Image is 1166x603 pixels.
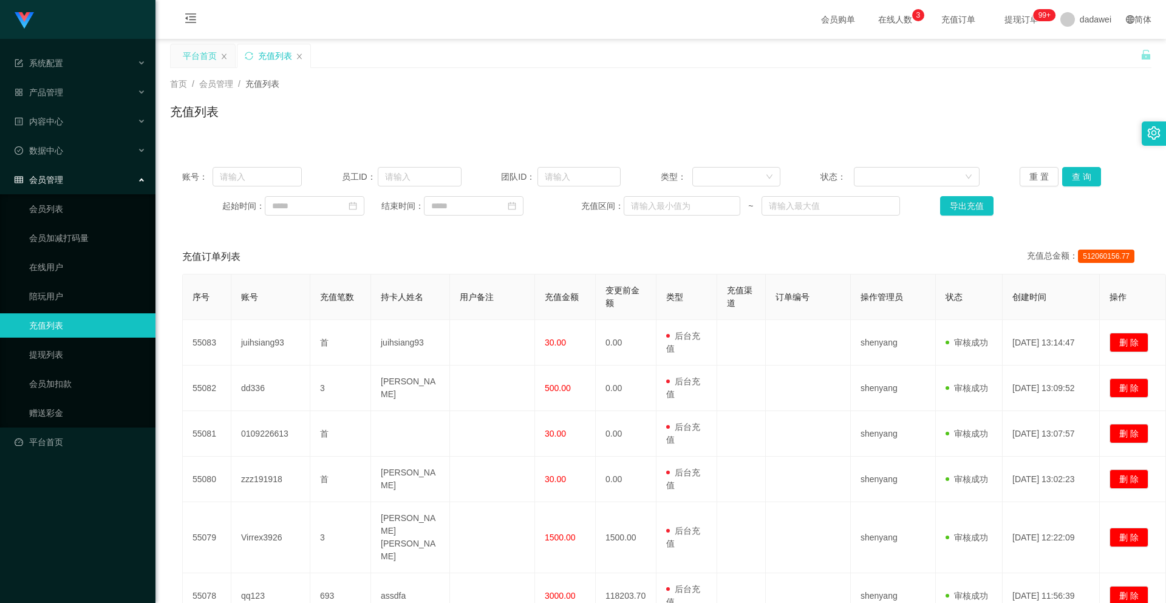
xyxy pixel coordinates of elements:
[460,292,494,302] span: 用户备注
[998,15,1045,24] span: 提现订单
[231,457,310,502] td: zzz191918
[310,411,371,457] td: 首
[182,171,213,183] span: 账号：
[183,457,231,502] td: 55080
[29,197,146,221] a: 会员列表
[15,175,63,185] span: 会员管理
[245,79,279,89] span: 充值列表
[596,457,656,502] td: 0.00
[371,457,450,502] td: [PERSON_NAME]
[946,292,963,302] span: 状态
[666,292,683,302] span: 类型
[861,292,903,302] span: 操作管理员
[946,338,988,347] span: 审核成功
[1034,9,1055,21] sup: 1204
[661,171,692,183] span: 类型：
[1147,126,1161,140] i: 图标: setting
[15,175,23,184] i: 图标: table
[820,171,854,183] span: 状态：
[1140,49,1151,60] i: 图标: unlock
[220,53,228,60] i: 图标: close
[851,366,936,411] td: shenyang
[170,1,211,39] i: 图标: menu-fold
[762,196,900,216] input: 请输入最大值
[193,292,210,302] span: 序号
[545,533,576,542] span: 1500.00
[545,338,566,347] span: 30.00
[238,79,240,89] span: /
[1027,250,1139,264] div: 充值总金额：
[170,79,187,89] span: 首页
[231,411,310,457] td: 0109226613
[605,285,639,308] span: 变更前金额
[1062,167,1101,186] button: 查 询
[1110,528,1148,547] button: 删 除
[310,366,371,411] td: 3
[29,284,146,308] a: 陪玩用户
[1003,502,1100,573] td: [DATE] 12:22:09
[15,58,63,68] span: 系统配置
[545,591,576,601] span: 3000.00
[310,457,371,502] td: 首
[371,320,450,366] td: juihsiang93
[381,292,423,302] span: 持卡人姓名
[1003,366,1100,411] td: [DATE] 13:09:52
[183,502,231,573] td: 55079
[666,422,700,445] span: 后台充值
[231,320,310,366] td: juihsiang93
[378,167,462,186] input: 请输入
[182,250,240,264] span: 充值订单列表
[381,200,424,213] span: 结束时间：
[501,171,537,183] span: 团队ID：
[1020,167,1059,186] button: 重 置
[740,200,761,213] span: ~
[766,173,773,182] i: 图标: down
[342,171,378,183] span: 员工ID：
[29,372,146,396] a: 会员加扣款
[935,15,981,24] span: 充值订单
[581,200,624,213] span: 充值区间：
[231,502,310,573] td: Virrex3926
[310,320,371,366] td: 首
[727,285,752,308] span: 充值渠道
[183,44,217,67] div: 平台首页
[851,411,936,457] td: shenyang
[1110,333,1148,352] button: 删 除
[15,88,23,97] i: 图标: appstore-o
[912,9,924,21] sup: 3
[596,411,656,457] td: 0.00
[15,117,23,126] i: 图标: profile
[1110,469,1148,489] button: 删 除
[371,366,450,411] td: [PERSON_NAME]
[946,591,988,601] span: 审核成功
[231,366,310,411] td: dd336
[851,320,936,366] td: shenyang
[192,79,194,89] span: /
[596,366,656,411] td: 0.00
[15,59,23,67] i: 图标: form
[15,117,63,126] span: 内容中心
[776,292,810,302] span: 订单编号
[1003,457,1100,502] td: [DATE] 13:02:23
[29,313,146,338] a: 充值列表
[29,226,146,250] a: 会员加减打码量
[596,320,656,366] td: 0.00
[29,401,146,425] a: 赠送彩金
[320,292,354,302] span: 充值笔数
[15,12,34,29] img: logo.9652507e.png
[349,202,357,210] i: 图标: calendar
[666,526,700,548] span: 后台充值
[666,468,700,490] span: 后台充值
[851,457,936,502] td: shenyang
[946,383,988,393] span: 审核成功
[241,292,258,302] span: 账号
[15,146,63,155] span: 数据中心
[946,429,988,438] span: 审核成功
[1126,15,1134,24] i: 图标: global
[1110,424,1148,443] button: 删 除
[545,383,571,393] span: 500.00
[296,53,303,60] i: 图标: close
[508,202,516,210] i: 图标: calendar
[916,9,921,21] p: 3
[183,366,231,411] td: 55082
